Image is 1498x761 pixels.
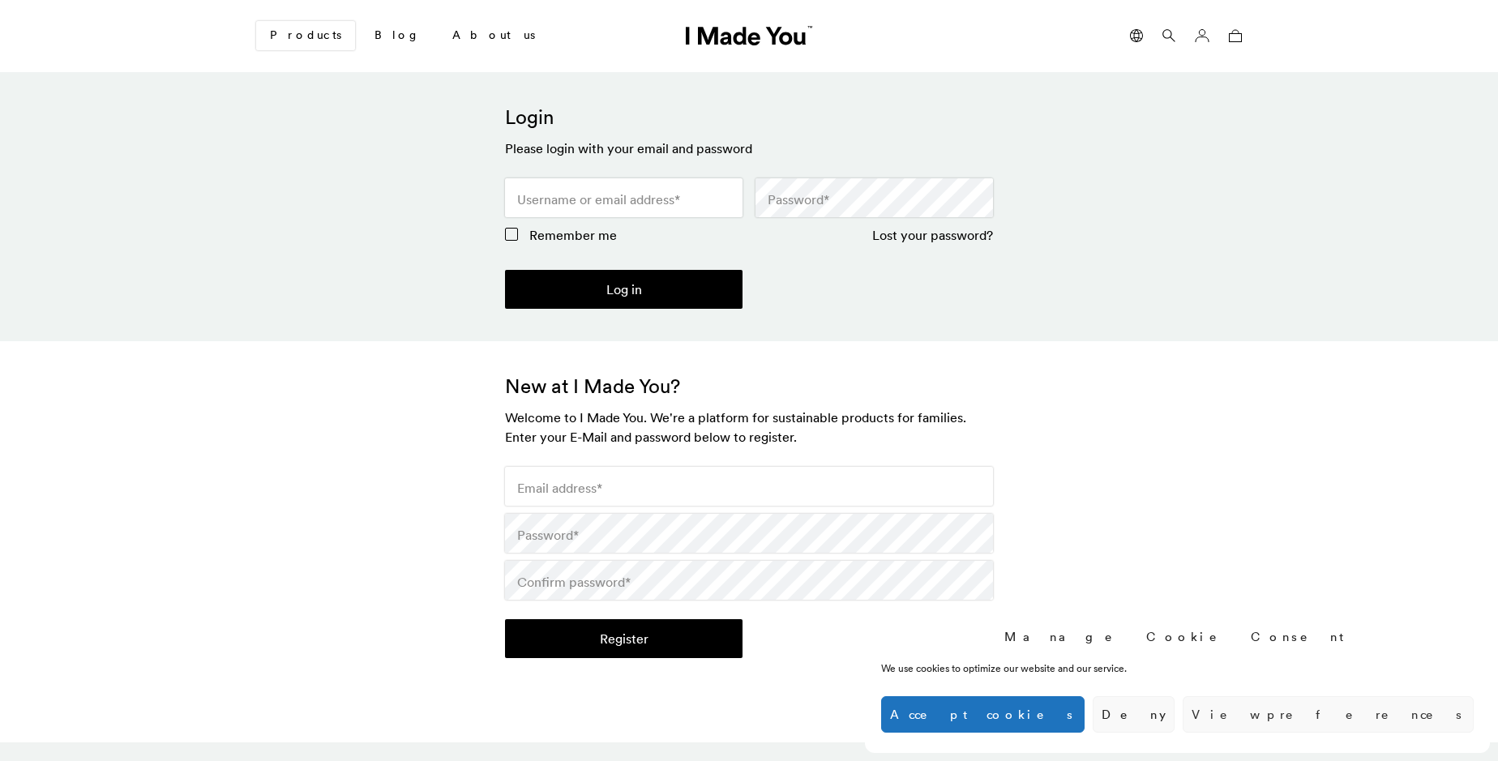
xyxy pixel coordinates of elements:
a: Products [256,21,355,50]
label: Confirm password [517,572,631,592]
span: Remember me [529,227,617,243]
label: Password [768,190,829,209]
button: Log in [505,270,743,309]
a: About us [439,22,548,49]
h3: Please login with your email and password [505,139,993,158]
button: Accept cookies [881,696,1085,733]
h2: New at I Made You? [505,374,993,400]
h2: Login [505,105,993,130]
a: Blog [362,22,433,49]
label: Password [517,525,579,545]
button: View preferences [1183,696,1474,733]
a: Lost your password? [872,227,993,243]
label: Email address [517,478,602,498]
button: Deny [1093,696,1175,733]
h3: Welcome to I Made You. We're a platform for sustainable products for families. Enter your E-Mail ... [505,408,993,447]
input: Remember me [505,228,518,241]
button: Register [505,619,743,658]
div: We use cookies to optimize our website and our service. [881,661,1233,676]
div: Manage Cookie Consent [1004,628,1351,645]
label: Username or email address [517,190,680,209]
